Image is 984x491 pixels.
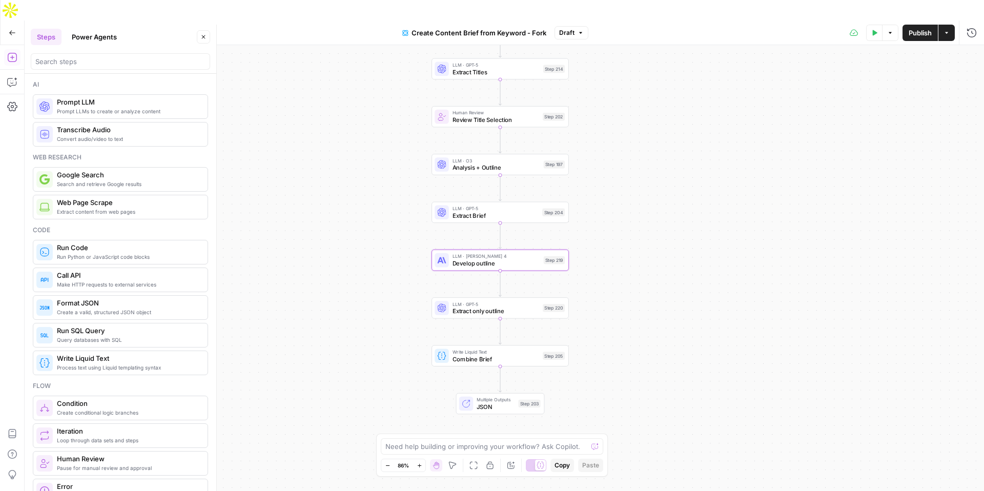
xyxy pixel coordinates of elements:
[453,157,540,164] span: LLM · O3
[31,29,61,45] button: Steps
[544,256,565,264] div: Step 219
[477,396,515,403] span: Multiple Outputs
[543,352,565,360] div: Step 205
[559,28,575,37] span: Draft
[57,180,199,188] span: Search and retrieve Google results
[57,408,199,417] span: Create conditional logic branches
[57,135,199,143] span: Convert audio/video to text
[57,280,199,289] span: Make HTTP requests to external services
[66,29,123,45] button: Power Agents
[33,226,208,235] div: Code
[57,426,199,436] span: Iteration
[453,62,540,69] span: LLM · GPT-5
[499,319,501,344] g: Edge from step_220 to step_205
[909,28,932,38] span: Publish
[57,308,199,316] span: Create a valid, structured JSON object
[57,107,199,115] span: Prompt LLMs to create or analyze content
[543,113,565,121] div: Step 202
[453,300,539,308] span: LLM · GPT-5
[432,202,569,223] div: LLM · GPT-5Extract BriefStep 204
[57,270,199,280] span: Call API
[57,170,199,180] span: Google Search
[543,65,565,73] div: Step 214
[57,454,199,464] span: Human Review
[57,242,199,253] span: Run Code
[542,209,565,217] div: Step 204
[499,32,501,57] g: Edge from step_198 to step_214
[57,353,199,363] span: Write Liquid Text
[555,461,570,470] span: Copy
[432,250,569,271] div: LLM · [PERSON_NAME] 4Develop outlineStep 219
[499,271,501,296] g: Edge from step_219 to step_220
[57,436,199,444] span: Loop through data sets and steps
[453,115,539,124] span: Review Title Selection
[453,355,539,363] span: Combine Brief
[432,393,569,414] div: Multiple OutputsJSONStep 203
[499,366,501,392] g: Edge from step_205 to step_203
[453,109,539,116] span: Human Review
[499,223,501,249] g: Edge from step_204 to step_219
[432,297,569,318] div: LLM · GPT-5Extract only outlineStep 220
[432,345,569,366] div: Write Liquid TextCombine BriefStep 205
[412,28,546,38] span: Create Content Brief from Keyword - Fork
[453,163,540,172] span: Analysis + Outline
[543,304,565,312] div: Step 220
[544,160,565,169] div: Step 197
[35,56,206,67] input: Search steps
[57,253,199,261] span: Run Python or JavaScript code blocks
[453,211,539,220] span: Extract Brief
[432,154,569,175] div: LLM · O3Analysis + OutlineStep 197
[57,325,199,336] span: Run SQL Query
[396,25,552,41] button: Create Content Brief from Keyword - Fork
[432,58,569,79] div: LLM · GPT-5Extract TitlesStep 214
[57,298,199,308] span: Format JSON
[555,26,588,39] button: Draft
[578,459,603,472] button: Paste
[57,464,199,472] span: Pause for manual review and approval
[550,459,574,472] button: Copy
[499,175,501,201] g: Edge from step_197 to step_204
[398,461,409,469] span: 86%
[33,80,208,89] div: Ai
[33,153,208,162] div: Web research
[57,363,199,372] span: Process text using Liquid templating syntax
[57,336,199,344] span: Query databases with SQL
[57,398,199,408] span: Condition
[903,25,938,41] button: Publish
[33,381,208,391] div: Flow
[57,197,199,208] span: Web Page Scrape
[57,97,199,107] span: Prompt LLM
[453,306,539,315] span: Extract only outline
[582,461,599,470] span: Paste
[57,208,199,216] span: Extract content from web pages
[432,106,569,127] div: Human ReviewReview Title SelectionStep 202
[477,402,515,411] span: JSON
[499,79,501,105] g: Edge from step_214 to step_202
[518,400,540,408] div: Step 203
[453,349,539,356] span: Write Liquid Text
[453,205,539,212] span: LLM · GPT-5
[453,253,540,260] span: LLM · [PERSON_NAME] 4
[453,68,540,76] span: Extract Titles
[453,259,540,268] span: Develop outline
[499,127,501,153] g: Edge from step_202 to step_197
[57,125,199,135] span: Transcribe Audio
